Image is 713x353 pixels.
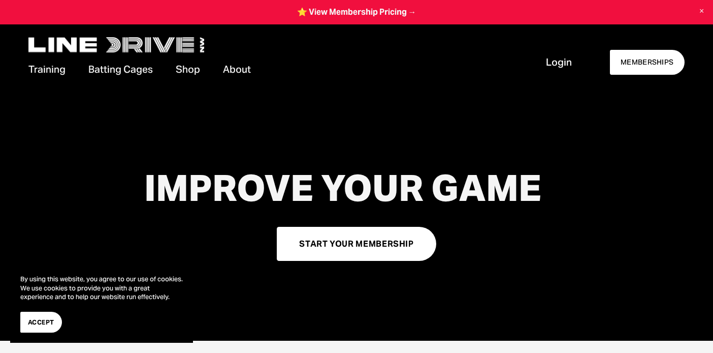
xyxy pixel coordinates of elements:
a: folder dropdown [28,62,66,77]
a: START YOUR MEMBERSHIP [277,227,437,261]
span: About [223,63,251,76]
img: LineDrive NorthWest [28,37,204,52]
a: Shop [176,62,200,77]
h1: IMPROVE YOUR GAME [84,168,602,209]
span: Accept [28,317,54,327]
a: Login [546,55,572,69]
p: By using this website, you agree to our use of cookies. We use cookies to provide you with a grea... [20,275,183,302]
button: Accept [20,312,62,333]
a: folder dropdown [88,62,153,77]
span: Batting Cages [88,63,153,76]
span: Training [28,63,66,76]
section: Cookie banner [10,264,193,343]
a: folder dropdown [223,62,251,77]
a: MEMBERSHIPS [610,50,685,75]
